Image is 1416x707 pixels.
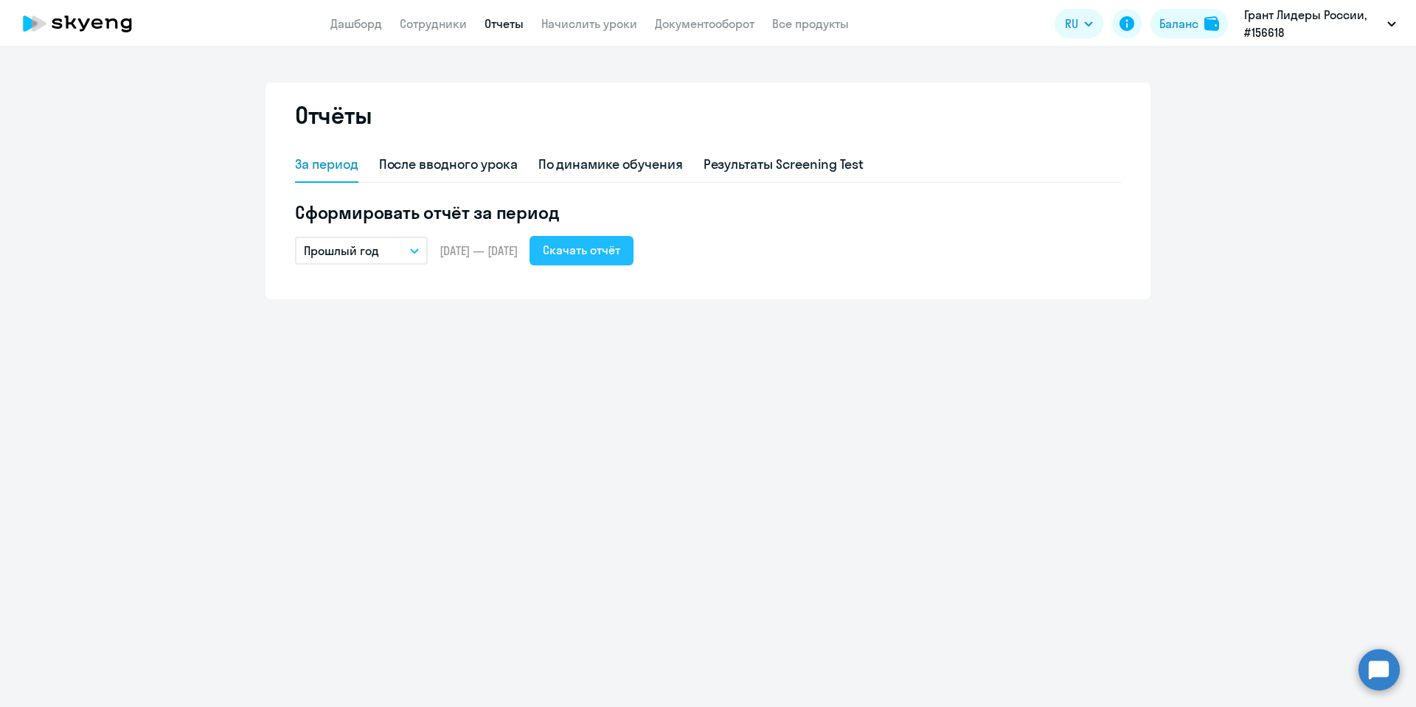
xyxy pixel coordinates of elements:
button: RU [1055,9,1103,38]
a: Документооборот [655,16,754,31]
button: Скачать отчёт [530,236,634,265]
a: Дашборд [330,16,382,31]
div: За период [295,155,358,174]
div: После вводного урока [379,155,518,174]
button: Балансbalance [1150,9,1228,38]
a: Все продукты [772,16,849,31]
a: Начислить уроки [541,16,637,31]
img: balance [1204,16,1219,31]
h2: Отчёты [295,100,372,130]
a: Сотрудники [400,16,467,31]
div: По динамике обучения [538,155,683,174]
p: Прошлый год [304,242,379,260]
button: Прошлый год [295,237,428,265]
span: [DATE] — [DATE] [440,243,518,259]
p: Грант Лидеры России, #156618 [1244,6,1381,41]
a: Отчеты [485,16,524,31]
span: RU [1065,15,1078,32]
h5: Сформировать отчёт за период [295,201,1121,224]
div: Баланс [1159,15,1198,32]
div: Результаты Screening Test [704,155,864,174]
button: Грант Лидеры России, #156618 [1237,6,1403,41]
div: Скачать отчёт [543,241,620,259]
